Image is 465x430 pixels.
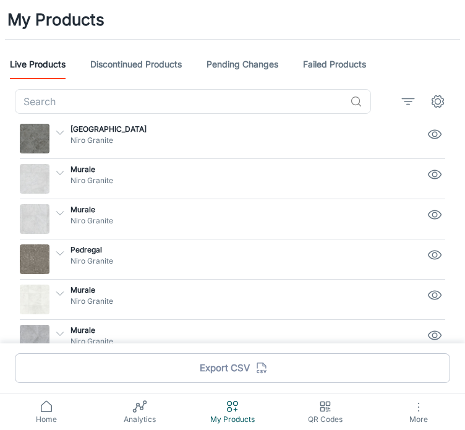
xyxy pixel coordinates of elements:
[396,89,420,114] button: filter
[424,124,445,145] a: See in Visualizer
[70,124,419,135] p: [GEOGRAPHIC_DATA]
[194,414,271,425] span: My Products
[286,414,364,425] span: QR Codes
[100,414,178,425] span: Analytics
[70,135,419,146] p: Niro Granite
[424,244,445,265] a: See in Visualizer
[20,204,49,234] img: Murale
[20,325,49,355] img: Murale
[424,285,445,306] a: See in Visualizer
[303,49,366,79] a: Failed Products
[424,204,445,225] a: See in Visualizer
[372,393,465,430] button: More
[70,325,419,336] p: Murale
[424,325,445,346] a: See in Visualizer
[15,89,345,114] input: Search
[279,393,372,430] a: QR Codes
[20,285,49,314] img: Murale
[70,215,419,226] p: Niro Granite
[424,164,445,185] a: See in Visualizer
[15,353,450,383] button: Export CSV
[93,393,186,430] a: Analytics
[7,7,105,32] h1: My Products
[20,164,49,194] img: Murale
[10,49,66,79] a: Live Products
[70,244,419,256] p: Pedregal
[425,89,450,114] button: settings
[70,285,419,296] p: Murale
[207,49,278,79] a: Pending Changes
[380,415,458,424] span: More
[70,296,419,307] p: Niro Granite
[70,204,419,215] p: Murale
[70,175,419,186] p: Niro Granite
[70,256,419,267] p: Niro Granite
[70,164,419,175] p: Murale
[7,414,85,425] span: Home
[186,393,279,430] a: My Products
[90,49,182,79] a: Discontinued Products
[396,89,420,114] span: Filters
[20,244,49,274] img: Pedregal
[20,124,49,153] img: Bergamo
[70,336,419,347] p: Niro Granite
